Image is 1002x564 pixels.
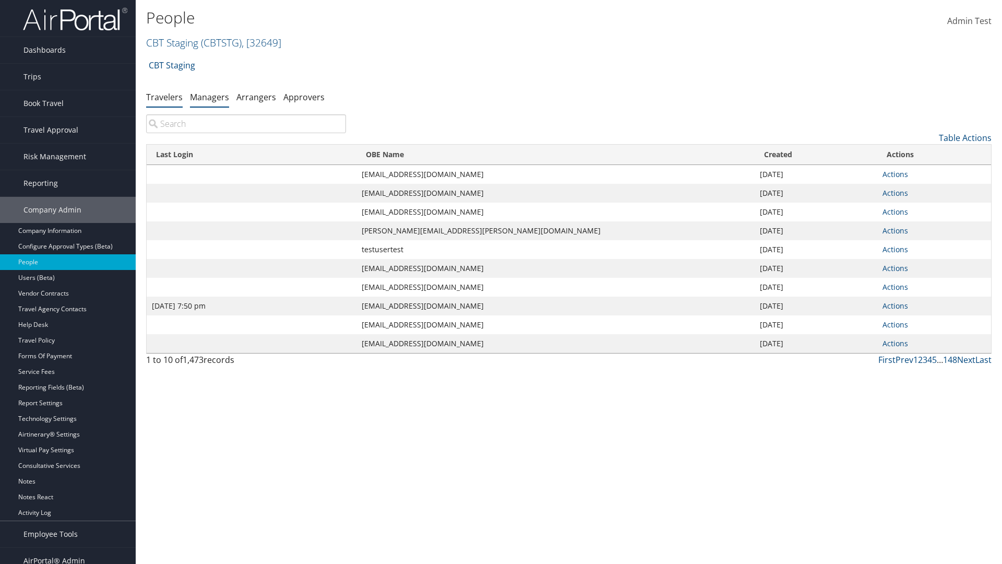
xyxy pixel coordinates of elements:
span: Dashboards [23,37,66,63]
a: 148 [943,354,957,366]
a: Travelers [146,91,183,103]
a: Actions [882,282,908,292]
td: [DATE] [755,184,877,203]
a: Actions [882,338,908,348]
td: [EMAIL_ADDRESS][DOMAIN_NAME] [356,203,755,221]
span: Book Travel [23,90,64,116]
a: 4 [927,354,932,366]
span: Company Admin [23,197,81,223]
span: Trips [23,64,41,90]
a: 5 [932,354,937,366]
a: CBT Staging [149,55,195,76]
a: Actions [882,301,908,311]
a: Actions [882,169,908,179]
a: 2 [918,354,923,366]
span: Employee Tools [23,521,78,547]
a: Next [957,354,975,366]
a: CBT Staging [146,36,281,50]
a: First [878,354,896,366]
a: Admin Test [947,5,992,38]
a: Prev [896,354,913,366]
td: [DATE] [755,221,877,240]
td: testusertest [356,240,755,259]
span: … [937,354,943,366]
td: [DATE] [755,297,877,315]
span: 1,473 [183,354,204,366]
td: [DATE] [755,259,877,278]
img: airportal-logo.png [23,7,127,31]
td: [DATE] 7:50 pm [147,297,356,315]
span: , [ 32649 ] [242,36,281,50]
td: [EMAIL_ADDRESS][DOMAIN_NAME] [356,184,755,203]
td: [DATE] [755,315,877,334]
td: [EMAIL_ADDRESS][DOMAIN_NAME] [356,297,755,315]
h1: People [146,7,710,29]
td: [DATE] [755,240,877,259]
a: Actions [882,263,908,273]
input: Search [146,114,346,133]
a: Actions [882,244,908,254]
span: ( CBTSTG ) [201,36,242,50]
th: Created: activate to sort column ascending [755,145,877,165]
td: [DATE] [755,334,877,353]
a: Actions [882,188,908,198]
a: Actions [882,226,908,236]
td: [DATE] [755,203,877,221]
a: Actions [882,207,908,217]
a: Last [975,354,992,366]
a: 3 [923,354,927,366]
span: Travel Approval [23,117,78,143]
td: [DATE] [755,278,877,297]
span: Risk Management [23,144,86,170]
th: Last Login: activate to sort column ascending [147,145,356,165]
th: OBE Name: activate to sort column ascending [356,145,755,165]
a: Arrangers [236,91,276,103]
a: Approvers [283,91,325,103]
a: 1 [913,354,918,366]
span: Admin Test [947,15,992,27]
td: [EMAIL_ADDRESS][DOMAIN_NAME] [356,334,755,353]
a: Table Actions [939,132,992,144]
td: [PERSON_NAME][EMAIL_ADDRESS][PERSON_NAME][DOMAIN_NAME] [356,221,755,240]
a: Actions [882,320,908,330]
a: Managers [190,91,229,103]
th: Actions [877,145,991,165]
td: [EMAIL_ADDRESS][DOMAIN_NAME] [356,259,755,278]
div: 1 to 10 of records [146,354,346,371]
td: [DATE] [755,165,877,184]
td: [EMAIL_ADDRESS][DOMAIN_NAME] [356,315,755,334]
span: Reporting [23,170,58,196]
td: [EMAIL_ADDRESS][DOMAIN_NAME] [356,278,755,297]
td: [EMAIL_ADDRESS][DOMAIN_NAME] [356,165,755,184]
